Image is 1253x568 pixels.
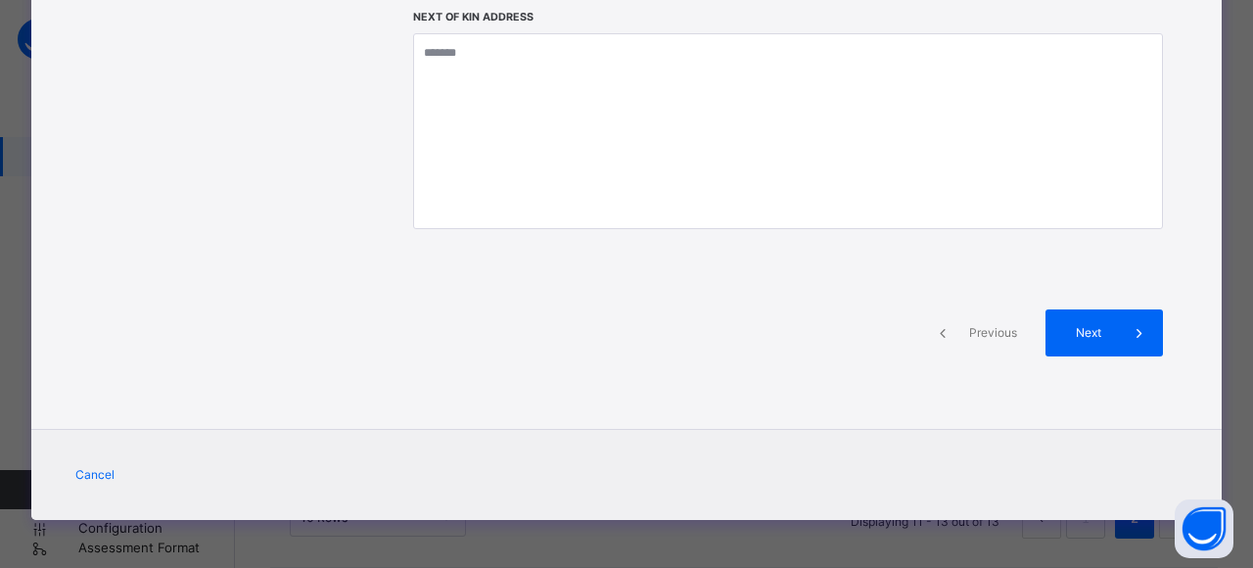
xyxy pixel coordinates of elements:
[75,466,115,484] span: Cancel
[413,10,534,25] label: Next of Kin Address
[1060,324,1116,342] span: Next
[966,324,1020,342] span: Previous
[1175,499,1233,558] button: Open asap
